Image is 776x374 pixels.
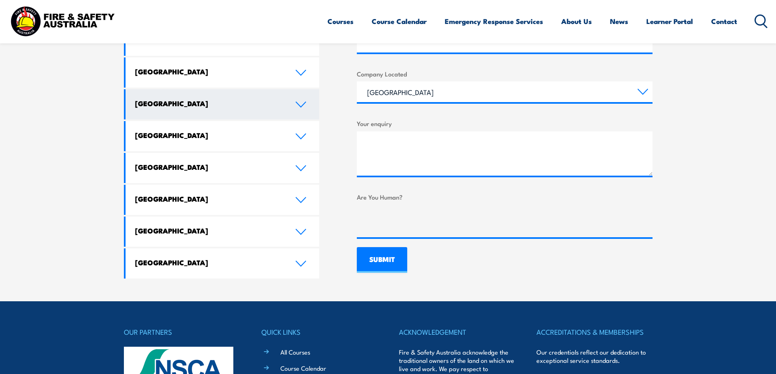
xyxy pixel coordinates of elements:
[135,99,283,108] h4: [GEOGRAPHIC_DATA]
[135,194,283,203] h4: [GEOGRAPHIC_DATA]
[357,192,653,202] label: Are You Human?
[357,247,407,273] input: SUBMIT
[126,89,320,119] a: [GEOGRAPHIC_DATA]
[327,10,354,32] a: Courses
[126,185,320,215] a: [GEOGRAPHIC_DATA]
[561,10,592,32] a: About Us
[126,57,320,88] a: [GEOGRAPHIC_DATA]
[610,10,628,32] a: News
[135,67,283,76] h4: [GEOGRAPHIC_DATA]
[646,10,693,32] a: Learner Portal
[135,226,283,235] h4: [GEOGRAPHIC_DATA]
[135,258,283,267] h4: [GEOGRAPHIC_DATA]
[280,348,310,356] a: All Courses
[126,217,320,247] a: [GEOGRAPHIC_DATA]
[135,131,283,140] h4: [GEOGRAPHIC_DATA]
[126,121,320,151] a: [GEOGRAPHIC_DATA]
[261,326,377,338] h4: QUICK LINKS
[536,326,652,338] h4: ACCREDITATIONS & MEMBERSHIPS
[536,348,652,364] p: Our credentials reflect our dedication to exceptional service standards.
[135,162,283,172] h4: [GEOGRAPHIC_DATA]
[357,69,653,79] label: Company Located
[357,205,482,237] iframe: reCAPTCHA
[126,153,320,183] a: [GEOGRAPHIC_DATA]
[399,326,515,338] h4: ACKNOWLEDGEMENT
[372,10,427,32] a: Course Calendar
[445,10,543,32] a: Emergency Response Services
[280,364,326,372] a: Course Calendar
[124,326,240,338] h4: OUR PARTNERS
[711,10,737,32] a: Contact
[126,248,320,279] a: [GEOGRAPHIC_DATA]
[357,119,653,128] label: Your enquiry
